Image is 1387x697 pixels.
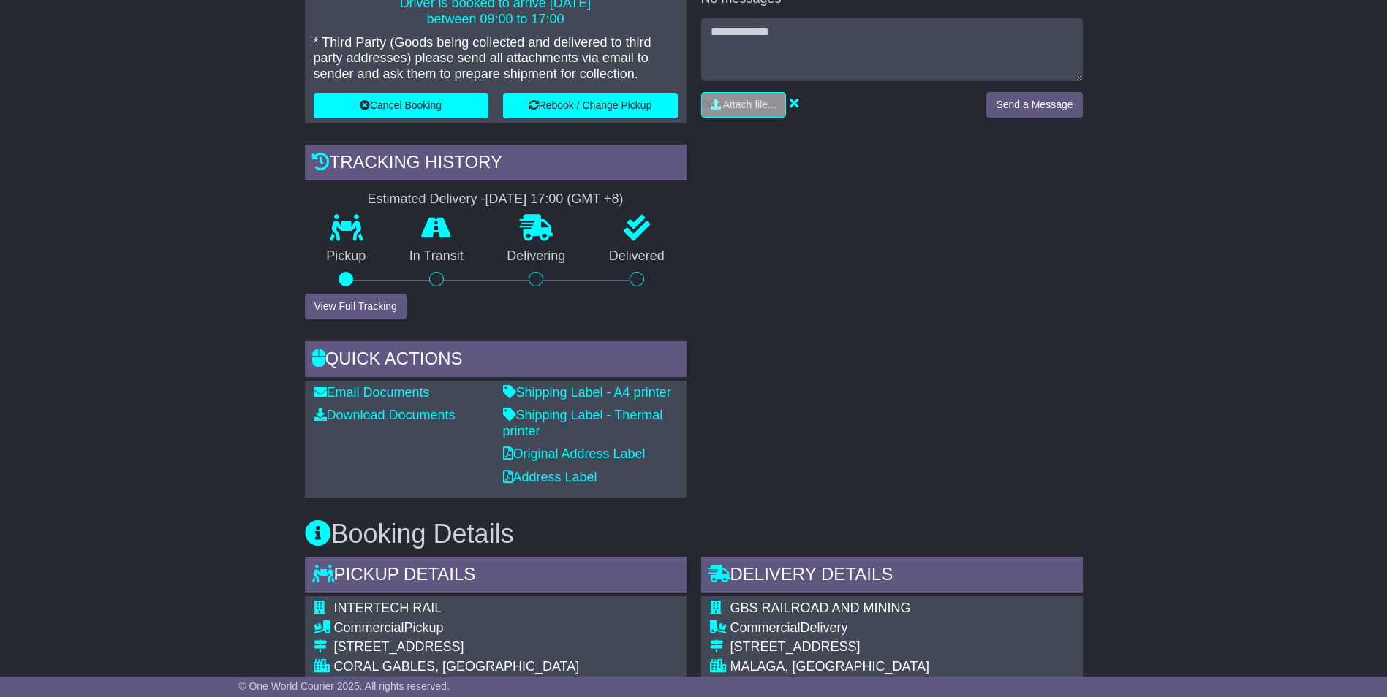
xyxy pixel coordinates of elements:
button: Rebook / Change Pickup [503,93,678,118]
div: Estimated Delivery - [305,191,687,207]
p: Pickup [305,248,388,264]
div: Pickup [334,620,580,636]
div: [DATE] 17:00 (GMT +8) [485,191,624,207]
a: Shipping Label - A4 printer [503,385,671,400]
div: MALAGA, [GEOGRAPHIC_DATA] [730,659,953,675]
a: Address Label [503,470,597,484]
div: [STREET_ADDRESS] [730,639,953,655]
a: Email Documents [314,385,430,400]
div: [STREET_ADDRESS] [334,639,580,655]
p: Delivering [485,248,588,264]
button: Send a Message [986,92,1082,118]
p: * Third Party (Goods being collected and delivered to third party addresses) please send all atta... [314,35,678,83]
div: Tracking history [305,145,687,184]
span: GBS RAILROAD AND MINING [730,601,911,615]
div: Quick Actions [305,341,687,381]
a: Download Documents [314,408,456,422]
span: © One World Courier 2025. All rights reserved. [238,680,450,692]
div: Pickup Details [305,557,687,596]
p: Delivered [587,248,687,264]
span: Commercial [730,620,801,635]
div: CORAL GABLES, [GEOGRAPHIC_DATA] [334,659,580,675]
button: View Full Tracking [305,294,407,319]
div: Delivery Details [701,557,1083,596]
div: Delivery [730,620,953,636]
span: INTERTECH RAIL [334,601,442,615]
span: Commercial [334,620,404,635]
h3: Booking Details [305,519,1083,549]
button: Cancel Booking [314,93,488,118]
a: Shipping Label - Thermal printer [503,408,663,438]
p: In Transit [388,248,485,264]
a: Original Address Label [503,446,646,461]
